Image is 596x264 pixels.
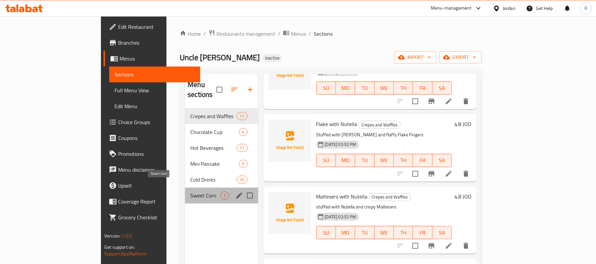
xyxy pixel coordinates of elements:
button: Branch-specific-item [424,166,439,182]
span: WE [377,228,391,238]
a: Sections [109,66,201,82]
span: 11 [237,113,247,119]
button: MO [336,81,355,95]
span: Branches [118,39,195,47]
h2: Menu sections [188,80,216,100]
h6: 4.8 JOD [454,119,471,129]
span: Restaurants management [216,30,275,38]
div: Menu-management [431,4,472,12]
a: Edit Restaurant [104,19,201,35]
button: SU [316,226,336,239]
div: items [239,128,247,136]
span: Uncle [PERSON_NAME] [180,50,260,65]
a: Support.OpsPlatform [104,249,146,258]
div: Chocolate Cup4 [185,124,258,140]
button: SU [316,154,336,167]
a: Branches [104,35,201,51]
div: items [237,176,247,184]
button: WE [375,226,394,239]
span: TH [396,228,410,238]
span: MO [339,155,352,165]
button: WE [375,81,394,95]
span: Cold Drinks [190,176,237,184]
span: Coupons [118,134,195,142]
span: Hot Beverages [190,144,237,152]
button: FR [413,226,432,239]
span: Version: [104,232,120,240]
a: Edit Menu [109,98,201,114]
span: SA [435,155,449,165]
button: delete [458,238,474,254]
img: Flake with Nutella [269,119,311,162]
button: SA [433,226,452,239]
span: Grocery Checklist [118,213,195,221]
button: MO [336,154,355,167]
span: Upsell [118,182,195,190]
img: Maltesers with Nutella [269,192,311,234]
span: WE [377,155,391,165]
span: Inactive [262,55,282,61]
button: edit [234,191,244,200]
a: Promotions [104,146,201,162]
span: Edit Restaurant [118,23,195,31]
span: R [584,5,587,12]
span: Mini Pancake [190,160,239,168]
span: Crepes and Waffles [369,193,411,201]
span: Sweet Corn [190,192,220,199]
div: Sweet Corn1edit [185,188,258,203]
button: export [439,51,482,64]
a: Full Menu View [109,82,201,98]
span: [DATE] 02:52 PM [322,214,359,220]
span: export [444,53,477,62]
span: Promotions [118,150,195,158]
span: Coverage Report [118,198,195,205]
span: FR [416,83,430,93]
button: Add section [242,82,258,98]
a: Edit menu item [445,97,453,105]
button: TH [394,226,413,239]
div: items [239,160,247,168]
span: 4 [239,129,247,135]
a: Restaurants management [208,29,275,38]
span: FR [416,155,430,165]
span: Menus [119,55,195,63]
span: TH [396,155,410,165]
span: Sections [115,70,195,78]
button: TU [355,81,374,95]
span: MO [339,228,352,238]
a: Menus [104,51,201,66]
div: items [237,112,247,120]
div: items [237,144,247,152]
span: TU [358,83,372,93]
span: SU [319,83,333,93]
a: Menus [283,29,306,38]
p: Stuffed with [PERSON_NAME] and flaffy Flake Fingers [316,131,452,139]
a: Upsell [104,178,201,194]
span: SU [319,155,333,165]
button: TU [355,154,374,167]
span: FR [416,228,430,238]
nav: Menu sections [185,106,258,206]
li: / [278,30,280,38]
span: TU [358,228,372,238]
span: TH [396,83,410,93]
span: Select all sections [212,83,226,97]
span: Menu disclaimer [118,166,195,174]
a: Coverage Report [104,194,201,209]
span: Crepes and Waffles [190,112,237,120]
span: Crepes and Waffles [359,121,400,129]
p: stuffed with Nutella and crispy Maltesers [316,203,452,211]
div: Crepes and Waffles11 [185,108,258,124]
span: TU [358,155,372,165]
span: SU [319,228,333,238]
a: Edit menu item [445,242,453,250]
h6: 4.8 JOD [454,192,471,201]
span: Select to update [408,94,422,108]
button: Branch-specific-item [424,93,439,109]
